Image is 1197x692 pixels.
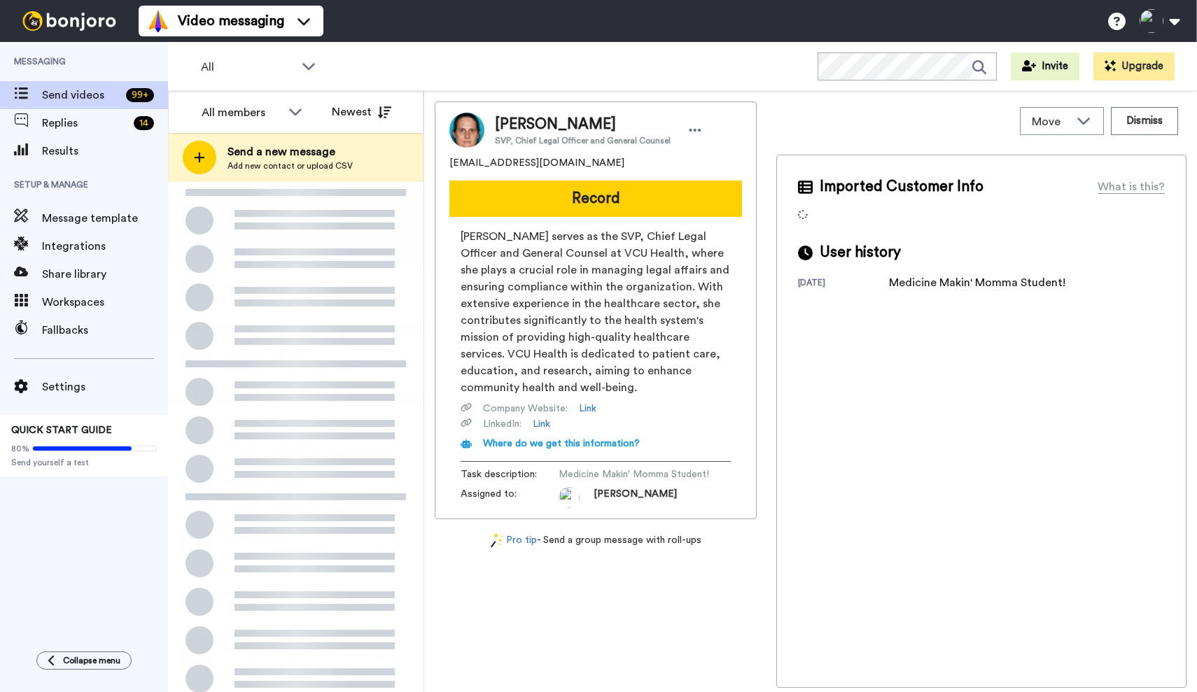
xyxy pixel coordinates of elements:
span: QUICK START GUIDE [11,425,112,435]
div: [DATE] [367,288,416,299]
span: [PERSON_NAME] [594,487,677,508]
span: Send a new message [227,143,353,160]
span: Settings [42,379,168,395]
div: - Send a group message with roll-ups [435,533,757,548]
img: m.png [178,581,213,616]
span: SVP, Chief Legal Officer and General Counsel [495,135,671,146]
span: Assigned to: [461,487,559,508]
a: Pro tip [491,533,537,548]
span: Medicine Makin' Momma Student! [559,467,709,481]
span: SVP, Chief Legal Officer and General Counsel [220,219,360,230]
span: [PERSON_NAME] [495,114,671,135]
span: [PERSON_NAME] [220,421,323,435]
span: New Community Herbalist [220,490,323,502]
span: New Community Herbalist [220,435,323,446]
div: All members [202,104,281,121]
span: [PERSON_NAME] [220,588,323,602]
span: Imported Customer Info [820,176,983,197]
span: Task description : [461,467,559,481]
div: [DATE] [798,277,889,291]
img: c.png [178,273,213,308]
a: Link [533,417,550,431]
span: All [201,59,295,76]
span: Replies [42,115,128,132]
button: Newest [321,98,402,126]
span: Luciadewagner1 [220,532,323,546]
div: [DATE] [168,392,423,406]
span: Where do we get this information? [483,439,640,449]
img: b.png [178,469,213,504]
div: [DATE] [168,252,423,266]
span: Move [1032,113,1070,130]
img: Image of Kimberly Gillespie [449,113,484,148]
img: c.png [178,413,213,448]
div: 4 mo. ago [367,652,416,663]
span: Workspaces [42,294,168,311]
div: 4 mo. ago [367,596,416,607]
div: 2 mo. ago [367,358,416,369]
img: bj-logo-header-white.svg [17,11,122,31]
div: Medicine Makin' Momma Student! [889,274,1065,291]
img: ALV-UjUvetFcZLjbMrtvPoyd1jUghfmAURKL0qksmvGhyxGcdm40D7fZz8AjcXhWrXLa1bcgLdQNOllxB4ll3yzdxyj6teJHF... [559,487,580,508]
div: [DATE] [168,182,423,196]
span: New Community Herbalist [220,295,323,306]
span: New Community Herbalist [220,658,323,670]
div: 4 mo. ago [367,484,416,495]
span: [PERSON_NAME] [220,281,323,295]
span: [PERSON_NAME] serves as the SVP, Chief Legal Officer and General Counsel at VCU Health, where she... [461,228,731,396]
button: Dismiss [1111,107,1178,135]
span: New Community Herbalist [220,602,323,614]
span: Integrations [42,238,168,255]
span: [EMAIL_ADDRESS][DOMAIN_NAME] [449,156,624,170]
div: 4 mo. ago [367,540,416,551]
img: vm-color.svg [147,10,169,32]
span: Company Website : [483,402,568,416]
div: [DATE] [168,322,423,336]
button: Invite [1011,52,1079,80]
span: Add new contact or upload CSV [227,160,353,171]
span: Send videos [42,87,120,104]
img: t.png [178,343,213,378]
span: [PERSON_NAME] [220,205,360,219]
span: [PERSON_NAME] [220,476,323,490]
span: 80% [11,443,29,454]
div: 14 [134,116,154,130]
span: User history [820,242,901,263]
span: New Community Herbalist [220,546,323,558]
button: Record [449,181,742,217]
img: magic-wand.svg [491,533,503,548]
span: Fallbacks [42,322,168,339]
img: l.png [178,525,213,560]
div: [DATE] [367,218,416,230]
span: Message template [42,210,168,227]
span: Medicine Makin' Momma Student! [220,365,353,376]
span: Collapse menu [63,655,120,666]
button: Upgrade [1093,52,1175,80]
span: Send yourself a test [11,457,157,468]
img: 6e80e2da-0a87-4441-a4db-1f54bfbae85e.jpg [178,203,213,238]
span: Share library [42,266,168,283]
a: Link [579,402,596,416]
span: [PERSON_NAME] [220,644,323,658]
div: 99 + [126,88,154,102]
span: Medicine Makin' Momma Student! [220,230,360,241]
div: 4 mo. ago [367,428,416,439]
span: Results [42,143,168,160]
span: [PERSON_NAME] [220,351,353,365]
button: Collapse menu [36,651,132,670]
span: Video messaging [178,11,284,31]
div: What is this? [1098,178,1165,195]
img: c.png [178,637,213,672]
span: LinkedIn : [483,417,521,431]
